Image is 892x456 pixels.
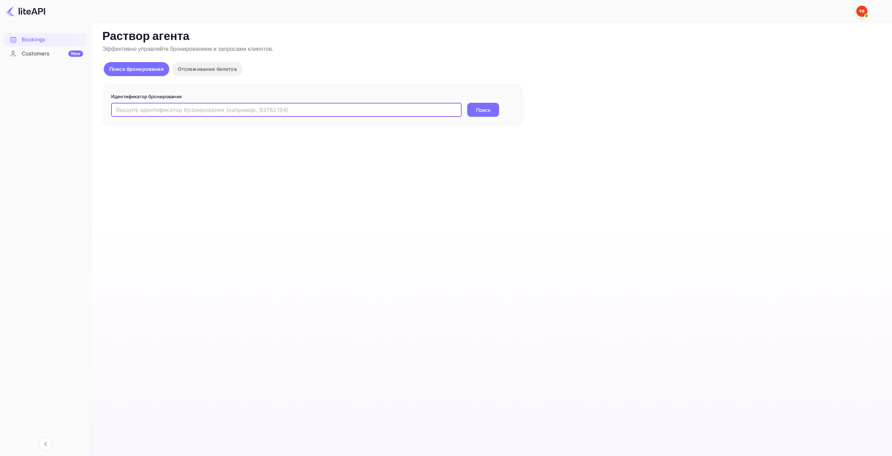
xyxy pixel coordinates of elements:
[109,66,164,72] ya-tr-span: Поиск бронирования
[22,36,83,44] div: Bookings
[68,51,83,57] div: New
[102,46,273,53] ya-tr-span: Эффективно управляйте бронированием и запросами клиентов.
[4,33,87,46] a: Bookings
[476,106,491,114] ya-tr-span: Поиск
[111,103,462,117] input: Введите идентификатор бронирования (например, 63782194)
[4,47,87,61] div: CustomersNew
[467,103,499,117] button: Поиск
[856,6,867,17] img: Служба Поддержки Яндекса
[178,66,237,72] ya-tr-span: Отслеживание билетов
[111,94,182,99] ya-tr-span: Идентификатор бронирования
[102,29,190,44] ya-tr-span: Раствор агента
[39,438,52,450] button: Свернуть навигацию
[4,47,87,60] a: CustomersNew
[22,50,83,58] div: Customers
[6,6,45,17] img: Логотип LiteAPI
[4,33,87,47] div: Bookings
